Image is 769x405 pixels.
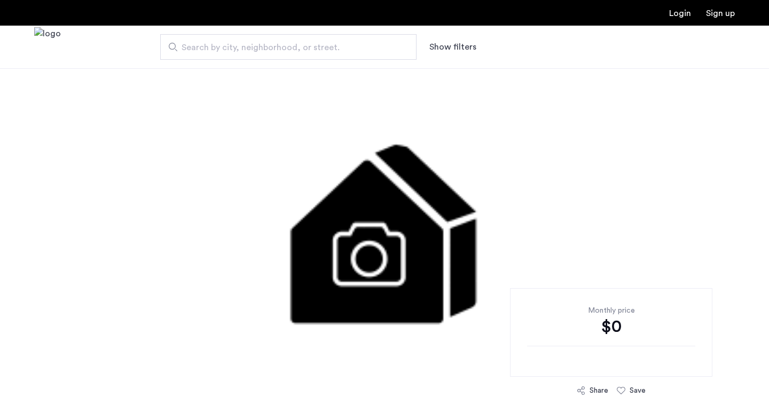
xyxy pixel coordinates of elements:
span: Search by city, neighborhood, or street. [182,41,387,54]
img: logo [34,27,61,67]
button: Show or hide filters [429,41,476,53]
div: $0 [527,316,695,337]
div: Monthly price [527,305,695,316]
div: Save [630,385,646,396]
img: 3.gif [138,68,631,388]
a: Registration [706,9,735,18]
input: Apartment Search [160,34,417,60]
div: Share [590,385,608,396]
a: Login [669,9,691,18]
a: Cazamio Logo [34,27,61,67]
